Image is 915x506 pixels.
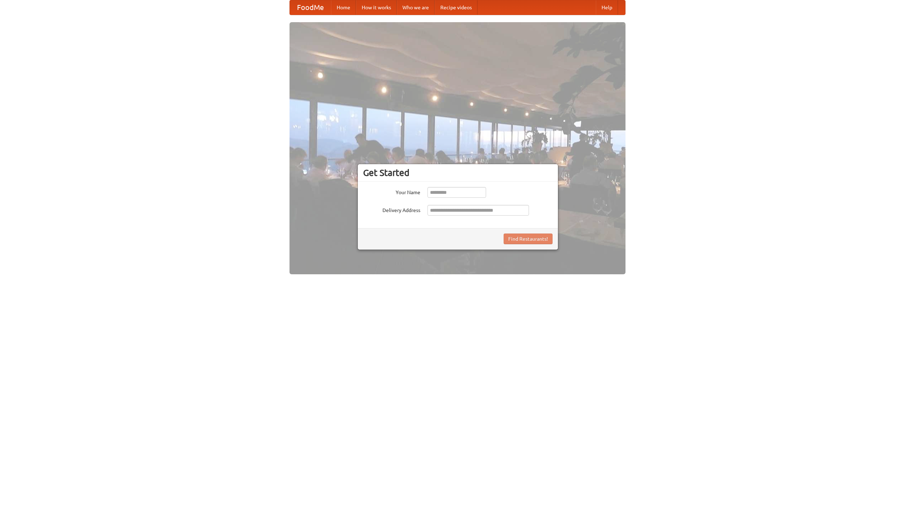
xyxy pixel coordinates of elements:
label: Your Name [363,187,420,196]
h3: Get Started [363,167,553,178]
a: Home [331,0,356,15]
a: Recipe videos [435,0,478,15]
a: How it works [356,0,397,15]
a: Who we are [397,0,435,15]
label: Delivery Address [363,205,420,214]
a: Help [596,0,618,15]
a: FoodMe [290,0,331,15]
button: Find Restaurants! [504,234,553,244]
